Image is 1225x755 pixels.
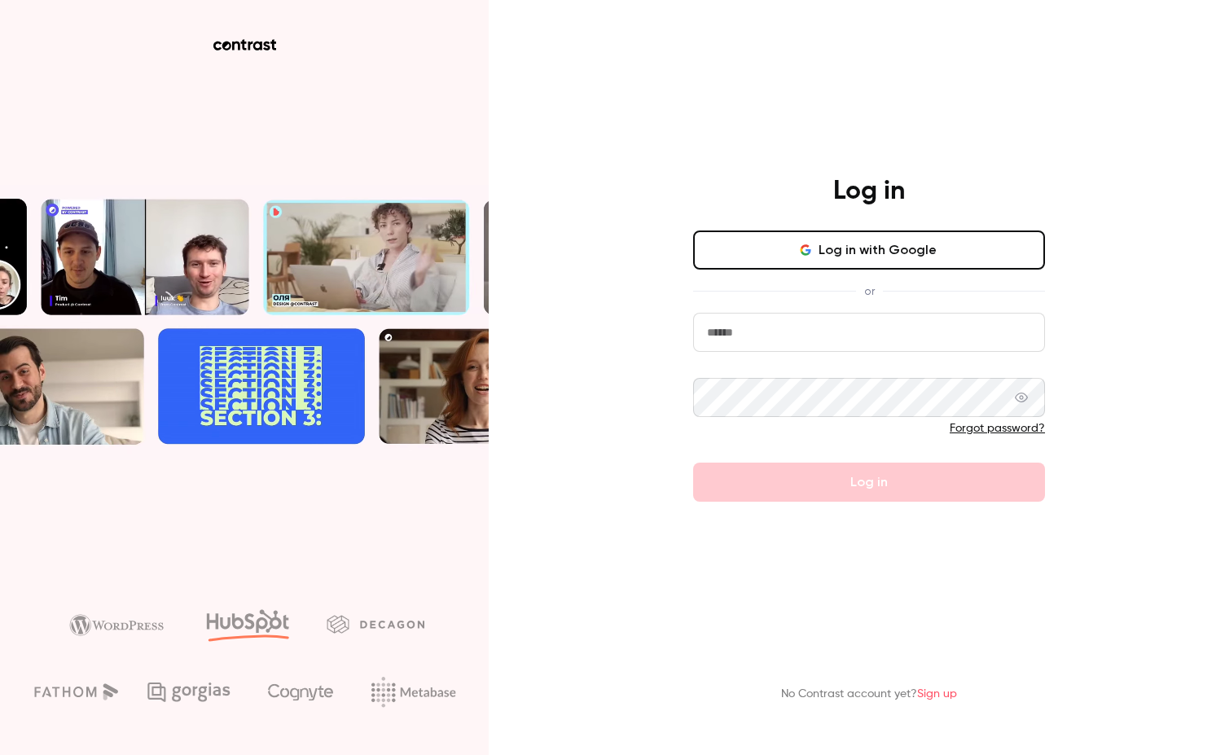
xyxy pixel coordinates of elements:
[950,423,1045,434] a: Forgot password?
[917,688,957,700] a: Sign up
[833,175,905,208] h4: Log in
[327,615,424,633] img: decagon
[693,230,1045,270] button: Log in with Google
[781,686,957,703] p: No Contrast account yet?
[856,283,883,300] span: or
